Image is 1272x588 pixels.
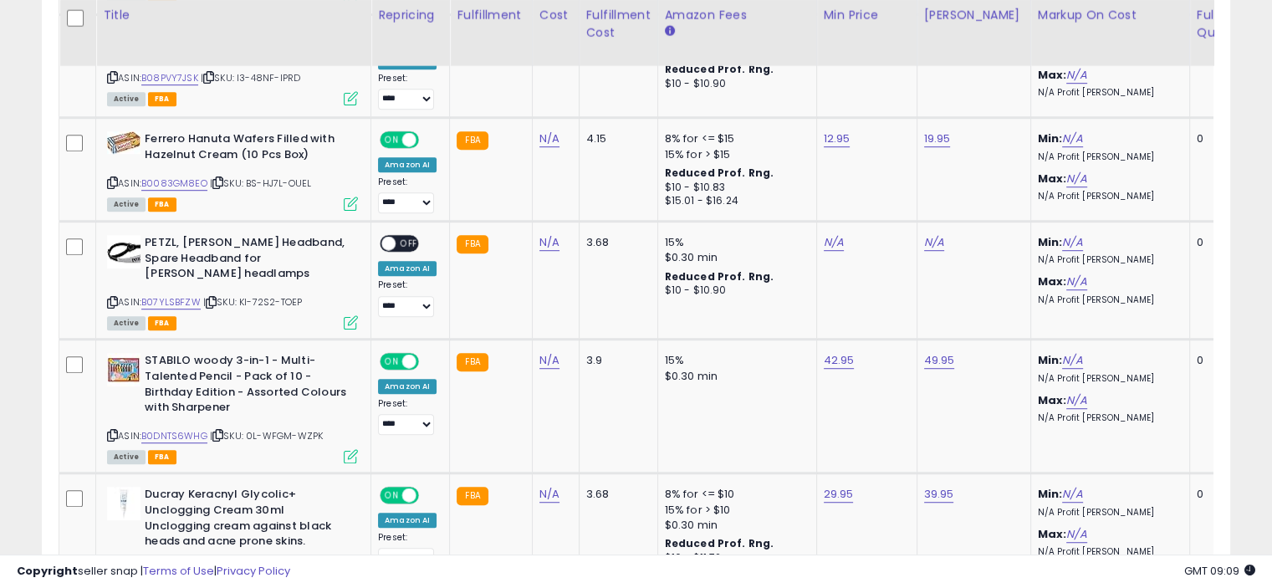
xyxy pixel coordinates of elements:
span: ON [381,355,402,369]
small: FBA [457,131,488,150]
div: Preset: [378,176,437,214]
a: 39.95 [924,486,954,503]
div: $0.30 min [665,369,804,384]
div: Amazon Fees [665,7,810,24]
a: N/A [539,130,559,147]
div: 3.68 [586,235,645,250]
b: Max: [1038,67,1067,83]
div: 3.9 [586,353,645,368]
a: Terms of Use [143,563,214,579]
a: N/A [1066,67,1086,84]
img: 51PK6wjPQ-L._SL40_.jpg [107,131,140,154]
strong: Copyright [17,563,78,579]
div: 15% for > $15 [665,147,804,162]
a: 49.95 [924,352,955,369]
a: B0DNTS6WHG [141,429,207,443]
span: OFF [396,237,422,251]
b: Reduced Prof. Rng. [665,166,774,180]
b: Reduced Prof. Rng. [665,62,774,76]
img: 31YI58Ane2L._SL40_.jpg [107,487,140,520]
small: Amazon Fees. [665,24,675,39]
div: Fulfillment [457,7,524,24]
div: $0.30 min [665,250,804,265]
b: Max: [1038,171,1067,187]
small: FBA [457,487,488,505]
span: FBA [148,197,176,212]
div: $10 - $10.90 [665,284,804,298]
div: Amazon AI [378,513,437,528]
span: OFF [416,488,443,503]
div: Preset: [378,73,437,110]
p: N/A Profit [PERSON_NAME] [1038,254,1177,266]
a: N/A [1066,274,1086,290]
div: [PERSON_NAME] [924,7,1024,24]
div: 3.68 [586,487,645,502]
span: All listings currently available for purchase on Amazon [107,92,146,106]
span: ON [381,488,402,503]
p: N/A Profit [PERSON_NAME] [1038,294,1177,306]
a: 29.95 [824,486,854,503]
b: Ducray Keracnyl Glycolic+ Unclogging Cream 30ml Unclogging cream against black heads and acne pro... [145,487,348,553]
a: Privacy Policy [217,563,290,579]
span: | SKU: KI-72S2-TOEP [203,295,302,309]
div: Amazon AI [378,157,437,172]
b: Max: [1038,392,1067,408]
p: N/A Profit [PERSON_NAME] [1038,87,1177,99]
b: Max: [1038,526,1067,542]
div: 15% [665,235,804,250]
b: Min: [1038,352,1063,368]
a: N/A [1066,392,1086,409]
div: $15.01 - $16.24 [665,194,804,208]
small: FBA [457,235,488,253]
span: ON [381,133,402,147]
a: N/A [539,234,559,251]
a: N/A [824,234,844,251]
div: Title [103,7,364,24]
p: N/A Profit [PERSON_NAME] [1038,373,1177,385]
div: Preset: [378,532,437,570]
div: 0 [1197,487,1249,502]
b: Reduced Prof. Rng. [665,269,774,284]
b: PETZL, [PERSON_NAME] Headband, Spare Headband for [PERSON_NAME] headlamps [145,235,348,286]
div: 8% for <= $10 [665,487,804,502]
div: Fulfillment Cost [586,7,651,42]
span: 2025-10-11 09:09 GMT [1184,563,1255,579]
div: ASIN: [107,235,358,328]
div: Amazon AI [378,379,437,394]
div: ASIN: [107,131,358,209]
a: 12.95 [824,130,851,147]
div: Fulfillable Quantity [1197,7,1254,42]
a: B07YLSBFZW [141,295,201,309]
div: 0 [1197,131,1249,146]
b: Reduced Prof. Rng. [665,536,774,550]
b: Min: [1038,486,1063,502]
div: 4.15 [586,131,645,146]
img: 611w5iv7-jL._SL40_.jpg [107,353,140,386]
div: Preset: [378,398,437,436]
a: N/A [1062,486,1082,503]
div: $0.30 min [665,518,804,533]
span: OFF [416,133,443,147]
p: N/A Profit [PERSON_NAME] [1038,191,1177,202]
small: FBA [457,353,488,371]
div: Repricing [378,7,442,24]
a: N/A [539,486,559,503]
div: $10 - $10.90 [665,77,804,91]
div: ASIN: [107,28,358,105]
div: seller snap | | [17,564,290,580]
b: Min: [1038,130,1063,146]
b: Ferrero Hanuta Wafers Filled with Hazelnut Cream (10 Pcs Box) [145,131,348,166]
a: N/A [1062,352,1082,369]
span: | SKU: 0L-WFGM-WZPK [210,429,323,442]
div: Preset: [378,279,437,317]
span: All listings currently available for purchase on Amazon [107,450,146,464]
span: FBA [148,92,176,106]
a: B0083GM8EO [141,176,207,191]
div: $10 - $10.83 [665,181,804,195]
div: Markup on Cost [1038,7,1183,24]
div: 0 [1197,353,1249,368]
a: N/A [1062,234,1082,251]
span: | SKU: BS-HJ7L-OUEL [210,176,311,190]
b: STABILO woody 3-in-1 - Multi-Talented Pencil - Pack of 10 - Birthday Edition - Assorted Colours w... [145,353,348,419]
a: 42.95 [824,352,855,369]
